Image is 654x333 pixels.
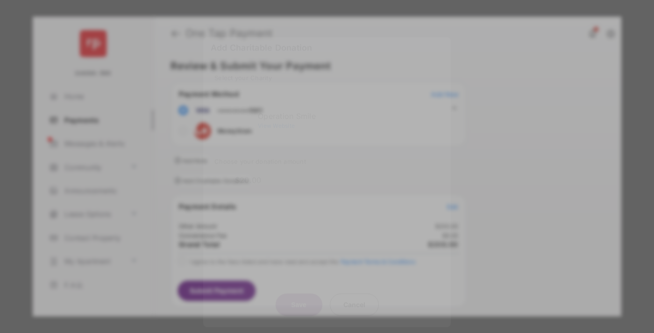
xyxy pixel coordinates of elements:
[235,175,262,184] label: $20.00
[214,157,306,165] span: Choose your donation amount
[258,122,295,129] span: View Website
[258,112,391,120] div: Operation Smile
[203,37,451,58] h6: Add Charitable Donation
[330,293,379,316] button: Cancel
[214,74,272,81] span: Select your Charity
[276,294,322,316] button: Save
